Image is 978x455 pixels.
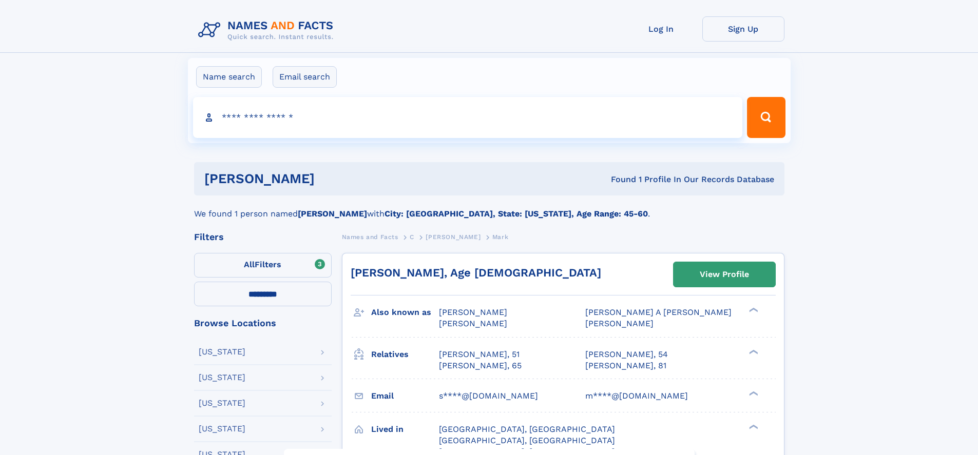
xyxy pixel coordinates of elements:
[371,421,439,438] h3: Lived in
[298,209,367,219] b: [PERSON_NAME]
[747,97,785,138] button: Search Button
[439,436,615,445] span: [GEOGRAPHIC_DATA], [GEOGRAPHIC_DATA]
[371,304,439,321] h3: Also known as
[193,97,743,138] input: search input
[674,262,775,287] a: View Profile
[439,319,507,328] span: [PERSON_NAME]
[199,425,245,433] div: [US_STATE]
[410,230,414,243] a: C
[199,399,245,407] div: [US_STATE]
[439,360,522,371] a: [PERSON_NAME], 65
[410,233,414,241] span: C
[244,260,255,269] span: All
[439,307,507,317] span: [PERSON_NAME]
[585,360,666,371] a: [PERSON_NAME], 81
[439,424,615,434] span: [GEOGRAPHIC_DATA], [GEOGRAPHIC_DATA]
[194,319,332,328] div: Browse Locations
[702,16,784,42] a: Sign Up
[371,387,439,405] h3: Email
[426,233,481,241] span: [PERSON_NAME]
[194,253,332,278] label: Filters
[199,373,245,382] div: [US_STATE]
[199,348,245,356] div: [US_STATE]
[194,16,342,44] img: Logo Names and Facts
[585,307,732,317] span: [PERSON_NAME] A [PERSON_NAME]
[204,172,463,185] h1: [PERSON_NAME]
[585,349,668,360] a: [PERSON_NAME], 54
[385,209,648,219] b: City: [GEOGRAPHIC_DATA], State: [US_STATE], Age Range: 45-60
[194,195,784,220] div: We found 1 person named with .
[746,307,759,313] div: ❯
[700,263,749,286] div: View Profile
[342,230,398,243] a: Names and Facts
[463,174,774,185] div: Found 1 Profile In Our Records Database
[439,349,520,360] a: [PERSON_NAME], 51
[585,319,654,328] span: [PERSON_NAME]
[351,266,601,279] a: [PERSON_NAME], Age [DEMOGRAPHIC_DATA]
[426,230,481,243] a: [PERSON_NAME]
[492,233,508,241] span: Mark
[196,66,262,88] label: Name search
[194,232,332,242] div: Filters
[371,346,439,363] h3: Relatives
[620,16,702,42] a: Log In
[273,66,337,88] label: Email search
[746,423,759,430] div: ❯
[746,390,759,397] div: ❯
[746,348,759,355] div: ❯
